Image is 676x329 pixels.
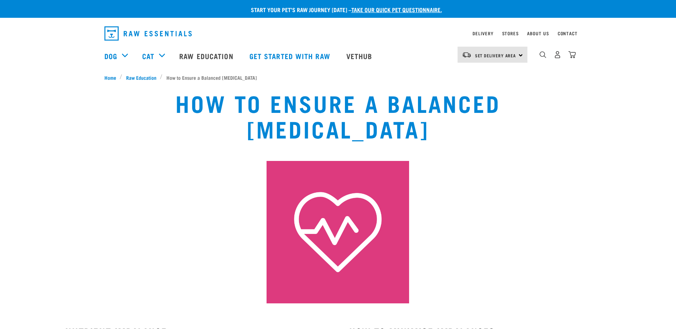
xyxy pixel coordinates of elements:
a: Cat [142,51,154,61]
img: van-moving.png [462,52,471,58]
img: home-icon-1@2x.png [540,51,546,58]
a: Delivery [473,32,493,35]
a: About Us [527,32,549,35]
span: Raw Education [126,74,156,81]
img: user.png [554,51,561,58]
a: take our quick pet questionnaire. [351,8,442,11]
a: Vethub [339,42,381,70]
a: Raw Education [172,42,242,70]
img: home-icon@2x.png [568,51,576,58]
nav: breadcrumbs [104,74,572,81]
a: Raw Education [122,74,160,81]
img: Raw Essentials Logo [104,26,192,41]
span: Set Delivery Area [475,54,516,57]
a: Get started with Raw [242,42,339,70]
img: 5.png [267,161,409,303]
a: Stores [502,32,519,35]
a: Dog [104,51,117,61]
a: Contact [558,32,578,35]
nav: dropdown navigation [99,23,578,43]
span: Home [104,74,116,81]
a: Home [104,74,120,81]
h1: How to Ensure a Balanced [MEDICAL_DATA] [125,90,551,141]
